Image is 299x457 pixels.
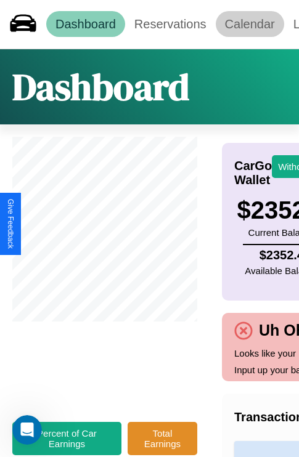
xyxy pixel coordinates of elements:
h4: CarGo Wallet [234,159,272,187]
a: Calendar [216,11,284,37]
div: Give Feedback [6,199,15,249]
h1: Dashboard [12,62,189,112]
a: Dashboard [46,11,125,37]
iframe: Intercom live chat [12,415,42,445]
a: Reservations [125,11,216,37]
button: Percent of Car Earnings [12,422,121,455]
button: Total Earnings [128,422,197,455]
